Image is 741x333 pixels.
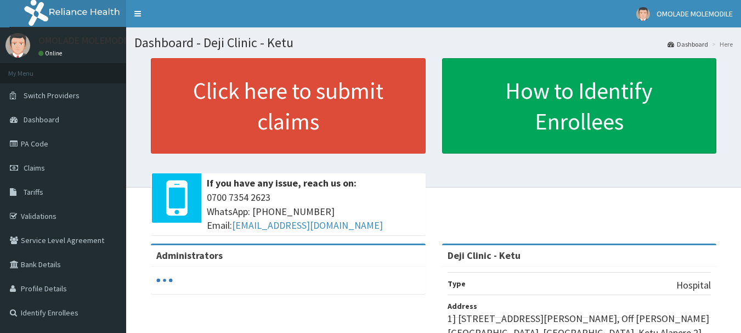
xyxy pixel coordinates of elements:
a: Click here to submit claims [151,58,426,154]
span: Tariffs [24,187,43,197]
strong: Deji Clinic - Ketu [448,249,521,262]
b: Address [448,301,477,311]
h1: Dashboard - Deji Clinic - Ketu [134,36,733,50]
b: Type [448,279,466,289]
p: Hospital [676,278,711,292]
span: Dashboard [24,115,59,125]
a: Online [38,49,65,57]
span: Switch Providers [24,91,80,100]
a: Dashboard [668,39,708,49]
span: Claims [24,163,45,173]
a: How to Identify Enrollees [442,58,717,154]
b: If you have any issue, reach us on: [207,177,357,189]
img: User Image [636,7,650,21]
svg: audio-loading [156,272,173,289]
li: Here [709,39,733,49]
a: [EMAIL_ADDRESS][DOMAIN_NAME] [232,219,383,232]
span: 0700 7354 2623 WhatsApp: [PHONE_NUMBER] Email: [207,190,420,233]
img: User Image [5,33,30,58]
p: OMOLADE MOLEMODILE [38,36,137,46]
span: OMOLADE MOLEMODILE [657,9,733,19]
b: Administrators [156,249,223,262]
